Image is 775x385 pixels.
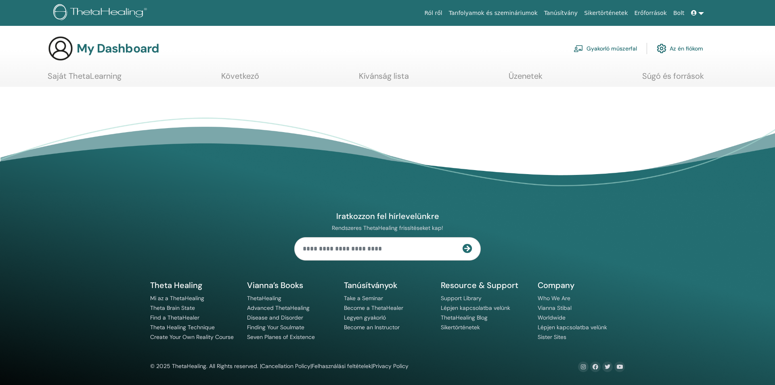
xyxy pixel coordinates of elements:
[294,211,481,221] h4: Iratkozzon fel hírlevelünkre
[150,333,234,341] a: Create Your Own Reality Course
[150,314,199,321] a: Find a ThetaHealer
[441,295,482,302] a: Support Library
[247,280,334,290] h5: Vianna’s Books
[294,224,481,231] p: Rendszeres ThetaHealing frissítéseket kap!
[53,4,150,22] img: logo.png
[538,324,607,331] a: Lépjen kapcsolatba velünk
[446,6,541,21] a: Tanfolyamok és szemináriumok
[657,40,703,57] a: Az én fiókom
[574,45,583,52] img: chalkboard-teacher.svg
[150,304,195,311] a: Theta Brain State
[574,40,637,57] a: Gyakorló műszerfal
[441,314,488,321] a: ThetaHealing Blog
[150,362,408,371] div: © 2025 ThetaHealing. All Rights reserved. | | |
[312,362,371,370] a: Felhasználási feltételek
[247,333,315,341] a: Seven Planes of Existence
[441,304,510,311] a: Lépjen kapcsolatba velünk
[150,295,204,302] a: Mi az a ThetaHealing
[441,280,528,290] h5: Resource & Support
[359,71,409,87] a: Kívánság lista
[48,36,73,61] img: generic-user-icon.jpg
[538,314,566,321] a: Worldwide
[581,6,631,21] a: Sikertörténetek
[344,324,400,331] a: Become an Instructor
[538,295,570,302] a: Who We Are
[221,71,259,87] a: Következő
[538,333,566,341] a: Sister Sites
[344,304,403,311] a: Become a ThetaHealer
[642,71,704,87] a: Súgó és források
[541,6,581,21] a: Tanúsítvány
[344,314,386,321] a: Legyen gyakorló
[150,280,237,290] h5: Theta Healing
[344,295,383,302] a: Take a Seminar
[538,304,572,311] a: Vianna Stibal
[247,324,304,331] a: Finding Your Soulmate
[247,314,303,321] a: Disease and Disorder
[150,324,215,331] a: Theta Healing Technique
[509,71,542,87] a: Üzenetek
[441,324,480,331] a: Sikertörténetek
[247,295,281,302] a: ThetaHealing
[48,71,121,87] a: Saját ThetaLearning
[631,6,670,21] a: Erőforrások
[657,42,666,55] img: cog.svg
[670,6,688,21] a: Bolt
[344,280,431,290] h5: Tanúsítványok
[77,41,159,56] h3: My Dashboard
[538,280,625,290] h5: Company
[261,362,310,370] a: Cancellation Policy
[247,304,310,311] a: Advanced ThetaHealing
[373,362,408,370] a: Privacy Policy
[421,6,446,21] a: Ról ről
